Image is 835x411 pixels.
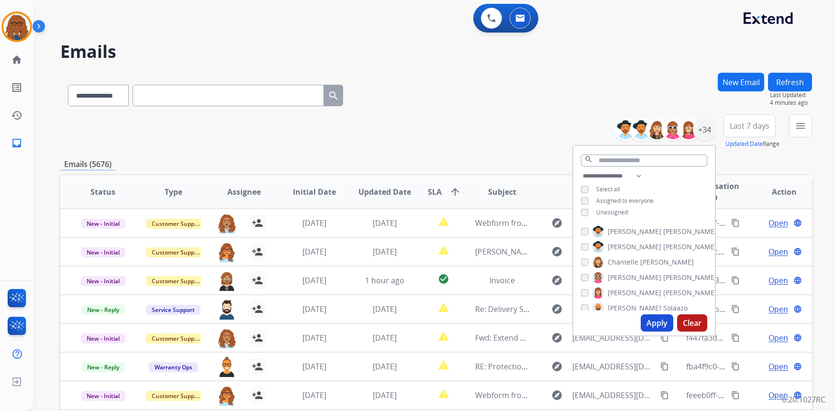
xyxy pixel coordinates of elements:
[768,246,788,257] span: Open
[488,186,516,198] span: Subject
[663,288,717,298] span: [PERSON_NAME]
[782,394,825,405] p: 0.20.1027RC
[146,305,200,315] span: Service Support
[293,186,336,198] span: Initial Date
[81,305,125,315] span: New - Reply
[551,246,563,257] mat-icon: explore
[686,361,827,372] span: fba4f9c0-2125-460f-8067-c257ac03d2ae
[725,140,763,148] button: Updated Date
[81,391,125,401] span: New - Initial
[660,333,669,342] mat-icon: content_copy
[365,275,404,286] span: 1 hour ago
[768,73,812,91] button: Refresh
[768,389,788,401] span: Open
[11,82,22,93] mat-icon: list_alt
[584,155,593,164] mat-icon: search
[768,217,788,229] span: Open
[438,244,449,256] mat-icon: report_problem
[731,247,740,256] mat-icon: content_copy
[165,186,182,198] span: Type
[146,276,208,286] span: Customer Support
[551,389,563,401] mat-icon: explore
[81,219,125,229] span: New - Initial
[227,186,261,198] span: Assignee
[475,361,768,372] span: RE: Protection Plan Cancellation Request [ thread::CSPH5WPdBQq6l3z7VhJ9ZDk:: ]
[252,275,263,286] mat-icon: person_add
[11,110,22,121] mat-icon: history
[686,390,825,400] span: feeeb0ff-3269-4766-80d4-351fb04afce4
[302,304,326,314] span: [DATE]
[373,361,397,372] span: [DATE]
[770,91,812,99] span: Last Updated:
[217,386,236,406] img: agent-avatar
[11,54,22,66] mat-icon: home
[731,391,740,400] mat-icon: content_copy
[438,331,449,342] mat-icon: report_problem
[3,13,30,40] img: avatar
[146,333,208,344] span: Customer Support
[490,275,515,286] span: Invoice
[60,42,812,61] h2: Emails
[252,303,263,315] mat-icon: person_add
[608,273,661,282] span: [PERSON_NAME]
[730,124,769,128] span: Last 7 days
[596,197,654,205] span: Assigned to everyone
[693,118,716,141] div: +34
[252,332,263,344] mat-icon: person_add
[373,390,397,400] span: [DATE]
[731,276,740,285] mat-icon: content_copy
[146,219,208,229] span: Customer Support
[768,303,788,315] span: Open
[608,288,661,298] span: [PERSON_NAME]
[217,357,236,377] img: agent-avatar
[551,303,563,315] mat-icon: explore
[793,305,802,313] mat-icon: language
[217,300,236,320] img: agent-avatar
[81,276,125,286] span: New - Initial
[731,305,740,313] mat-icon: content_copy
[551,217,563,229] mat-icon: explore
[663,227,717,236] span: [PERSON_NAME]
[428,186,442,198] span: SLA
[742,175,812,209] th: Action
[793,391,802,400] mat-icon: language
[660,362,669,371] mat-icon: content_copy
[90,186,115,198] span: Status
[608,227,661,236] span: [PERSON_NAME]
[793,333,802,342] mat-icon: language
[11,137,22,149] mat-icon: inbox
[475,304,617,314] span: Re: Delivery Status Notification (Failure)
[768,275,788,286] span: Open
[438,273,449,285] mat-icon: check_circle
[551,361,563,372] mat-icon: explore
[146,247,208,257] span: Customer Support
[663,303,688,313] span: Solaazo
[475,218,692,228] span: Webform from [EMAIL_ADDRESS][DOMAIN_NAME] on [DATE]
[608,257,638,267] span: Chantelle
[358,186,411,198] span: Updated Date
[302,361,326,372] span: [DATE]
[81,333,125,344] span: New - Initial
[641,314,673,332] button: Apply
[252,361,263,372] mat-icon: person_add
[731,219,740,227] mat-icon: content_copy
[475,333,639,343] span: Fwd: Extend Product Protection Confirmation
[663,273,717,282] span: [PERSON_NAME]
[596,208,628,216] span: Unassigned
[551,275,563,286] mat-icon: explore
[438,302,449,313] mat-icon: report_problem
[770,99,812,107] span: 4 minutes ago
[373,246,397,257] span: [DATE]
[217,213,236,233] img: agent-avatar
[438,359,449,371] mat-icon: report_problem
[373,304,397,314] span: [DATE]
[572,389,656,401] span: [EMAIL_ADDRESS][DOMAIN_NAME]
[475,246,534,257] span: [PERSON_NAME]
[449,186,461,198] mat-icon: arrow_upward
[725,140,779,148] span: Range
[660,391,669,400] mat-icon: content_copy
[373,218,397,228] span: [DATE]
[252,389,263,401] mat-icon: person_add
[731,362,740,371] mat-icon: content_copy
[640,257,694,267] span: [PERSON_NAME]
